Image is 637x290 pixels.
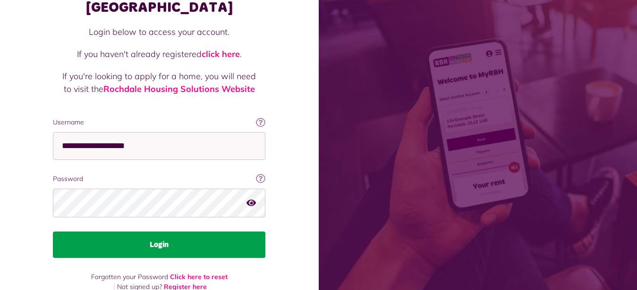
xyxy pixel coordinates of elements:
[62,48,256,60] p: If you haven't already registered .
[202,49,240,59] a: click here
[62,25,256,38] p: Login below to access your account.
[62,70,256,95] p: If you're looking to apply for a home, you will need to visit the
[53,174,265,184] label: Password
[53,117,265,127] label: Username
[53,232,265,258] button: Login
[103,83,255,94] a: Rochdale Housing Solutions Website
[170,273,228,281] a: Click here to reset
[91,273,168,281] span: Forgotten your Password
